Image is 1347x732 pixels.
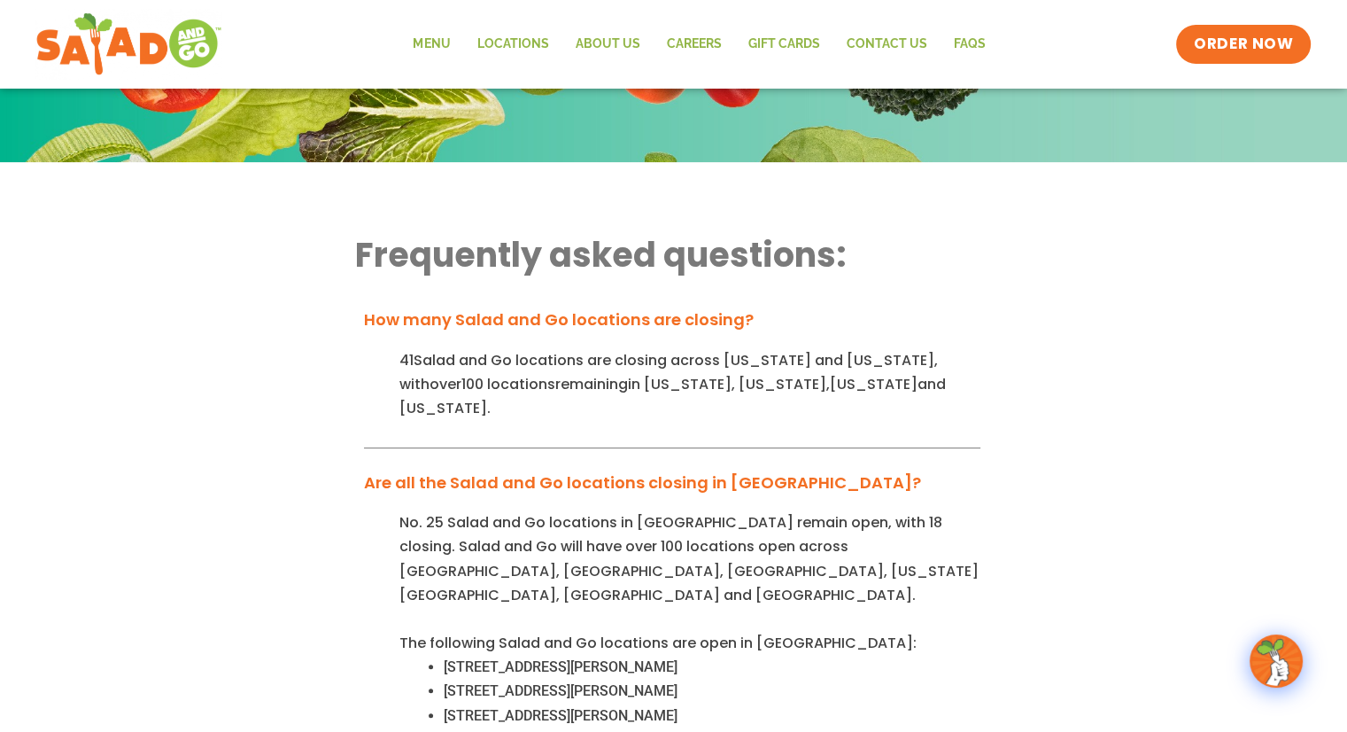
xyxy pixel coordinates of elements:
[653,24,734,65] a: Careers
[463,24,561,65] a: Locations
[444,658,677,675] span: [STREET_ADDRESS][PERSON_NAME]
[364,466,980,511] div: Are all the Salad and Go locations closing in [GEOGRAPHIC_DATA]?
[1194,34,1293,55] span: ORDER NOW
[399,350,414,370] span: 41
[399,512,979,605] span: No. 25 Salad and Go locations in [GEOGRAPHIC_DATA] remain open, with 18 closing. Salad and Go wil...
[399,24,463,65] a: Menu
[1176,25,1311,64] a: ORDER NOW
[830,374,917,394] span: [US_STATE]
[487,398,491,418] span: .
[364,471,921,494] a: Are all the Salad and Go locations closing in [GEOGRAPHIC_DATA]?
[35,9,222,80] img: new-SAG-logo-768×292
[430,374,461,394] span: over
[561,24,653,65] a: About Us
[414,350,512,370] span: Salad and Go
[734,24,832,65] a: GIFT CARDS
[461,374,555,394] span: 100 locations
[364,348,980,448] div: How many Salad and Go locations are closing?
[399,633,917,653] span: The following Salad and Go locations are open in [GEOGRAPHIC_DATA]:
[515,350,934,370] span: locations are closing across [US_STATE] and [US_STATE]
[628,374,830,394] span: in [US_STATE], [US_STATE],
[364,303,980,348] div: How many Salad and Go locations are closing?
[444,707,677,724] span: [STREET_ADDRESS][PERSON_NAME]
[399,24,998,65] nav: Menu
[940,24,998,65] a: FAQs
[1251,636,1301,686] img: wpChatIcon
[364,308,754,331] a: How many Salad and Go locations are closing?
[555,374,628,394] span: remaining
[832,24,940,65] a: Contact Us
[444,682,677,699] span: [STREET_ADDRESS][PERSON_NAME]
[355,233,989,276] h2: Frequently asked questions:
